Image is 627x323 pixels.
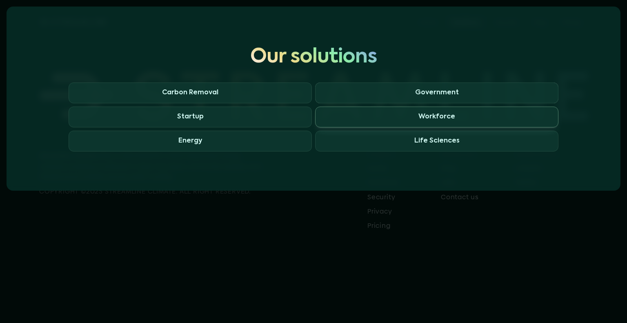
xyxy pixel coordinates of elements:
h3: Workforce [418,113,455,121]
a: Energy [69,131,312,151]
h3: Carbon Removal [162,89,218,97]
h3: Government [415,89,459,97]
h3: Startup [177,113,204,121]
h3: Life Sciences [414,137,460,145]
span: Our solutions [250,46,377,69]
a: Carbon Removal [69,82,312,103]
a: Government [315,82,558,103]
a: Life Sciences [315,131,558,151]
a: Workforce [315,107,558,127]
a: Startup [69,107,312,127]
h3: Energy [178,137,202,145]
